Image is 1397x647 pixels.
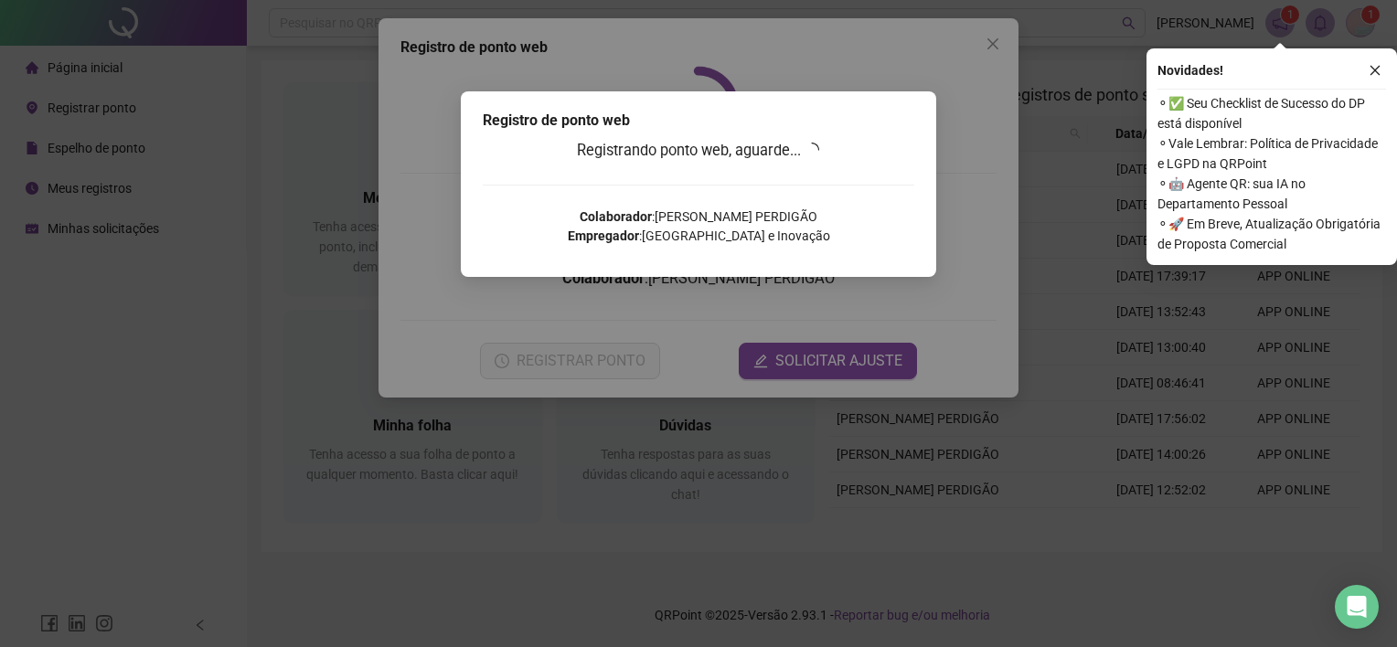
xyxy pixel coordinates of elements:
strong: Colaborador [580,209,652,224]
p: : [PERSON_NAME] PERDIGÃO : [GEOGRAPHIC_DATA] e Inovação [483,207,914,246]
h3: Registrando ponto web, aguarde... [483,139,914,163]
span: Novidades ! [1157,60,1223,80]
strong: Empregador [568,228,639,243]
div: Open Intercom Messenger [1335,585,1379,629]
div: Registro de ponto web [483,110,914,132]
span: ⚬ Vale Lembrar: Política de Privacidade e LGPD na QRPoint [1157,133,1386,174]
span: ⚬ 🤖 Agente QR: sua IA no Departamento Pessoal [1157,174,1386,214]
span: close [1369,64,1381,77]
span: loading [805,142,821,158]
span: ⚬ 🚀 Em Breve, Atualização Obrigatória de Proposta Comercial [1157,214,1386,254]
span: ⚬ ✅ Seu Checklist de Sucesso do DP está disponível [1157,93,1386,133]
